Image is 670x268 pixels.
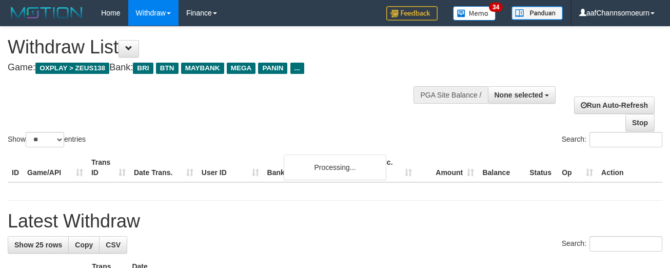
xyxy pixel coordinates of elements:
img: Feedback.jpg [386,6,438,21]
div: PGA Site Balance / [413,86,487,104]
img: Button%20Memo.svg [453,6,496,21]
input: Search: [589,132,662,147]
th: User ID [198,153,263,182]
a: Run Auto-Refresh [574,97,655,114]
span: BRI [133,63,153,74]
span: MAYBANK [181,63,224,74]
span: MEGA [227,63,256,74]
span: OXPLAY > ZEUS138 [35,63,109,74]
input: Search: [589,236,662,252]
span: CSV [106,241,121,249]
th: ID [8,153,23,182]
th: Op [558,153,597,182]
span: Show 25 rows [14,241,62,249]
img: panduan.png [511,6,563,20]
a: Stop [625,114,655,131]
h1: Withdraw List [8,37,437,58]
th: Game/API [23,153,87,182]
th: Trans ID [87,153,130,182]
img: MOTION_logo.png [8,5,86,21]
label: Search: [562,236,662,252]
th: Status [525,153,558,182]
span: Copy [75,241,93,249]
h4: Game: Bank: [8,63,437,73]
a: Show 25 rows [8,236,69,254]
th: Date Trans. [130,153,198,182]
h1: Latest Withdraw [8,211,662,232]
label: Search: [562,132,662,147]
th: Balance [478,153,525,182]
a: CSV [99,236,127,254]
span: 34 [489,3,503,12]
th: Bank Acc. Name [263,153,354,182]
label: Show entries [8,132,86,147]
button: None selected [488,86,556,104]
a: Copy [68,236,100,254]
span: BTN [156,63,179,74]
th: Bank Acc. Number [354,153,416,182]
span: None selected [495,91,543,99]
div: Processing... [284,155,386,180]
select: Showentries [26,132,64,147]
th: Action [597,153,662,182]
span: ... [290,63,304,74]
span: PANIN [258,63,287,74]
th: Amount [416,153,478,182]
